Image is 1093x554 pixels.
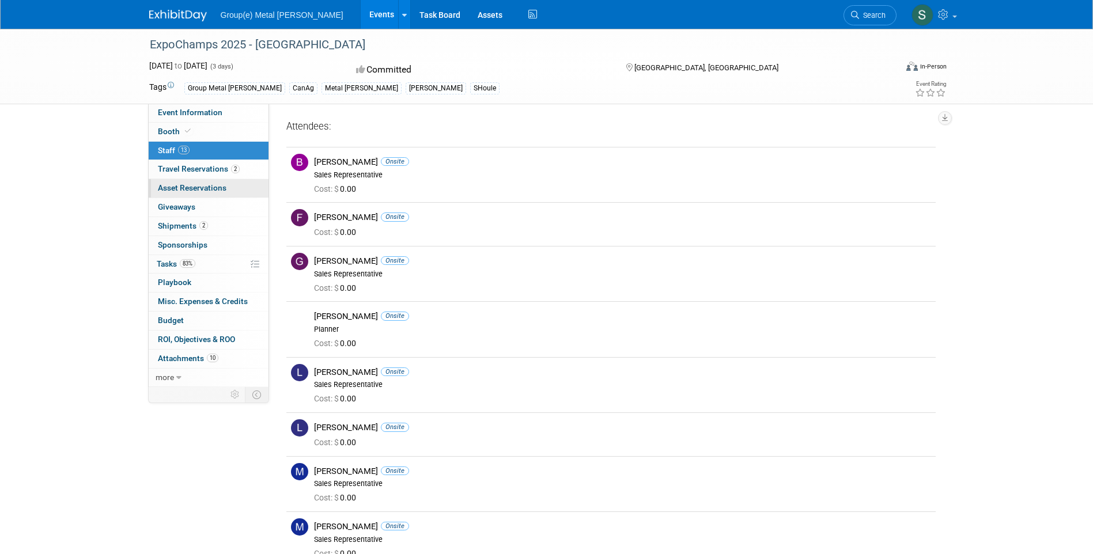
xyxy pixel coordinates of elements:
[289,82,317,94] div: CanAg
[158,335,235,344] span: ROI, Objectives & ROO
[353,60,607,80] div: Committed
[381,256,409,265] span: Onsite
[158,278,191,287] span: Playbook
[245,387,268,402] td: Toggle Event Tabs
[231,165,240,173] span: 2
[149,274,268,292] a: Playbook
[314,394,361,403] span: 0.00
[291,209,308,226] img: F.jpg
[158,316,184,325] span: Budget
[314,438,361,447] span: 0.00
[146,35,879,55] div: ExpoChamps 2025 - [GEOGRAPHIC_DATA]
[844,5,897,25] a: Search
[314,325,931,334] div: Planner
[314,380,931,389] div: Sales Representative
[158,127,193,136] span: Booth
[314,535,931,544] div: Sales Representative
[381,423,409,431] span: Onsite
[322,82,402,94] div: Metal [PERSON_NAME]
[381,367,409,376] span: Onsite
[381,312,409,320] span: Onsite
[314,184,361,193] span: 0.00
[209,63,233,70] span: (3 days)
[314,270,931,279] div: Sales Representative
[207,354,218,362] span: 10
[314,339,361,348] span: 0.00
[180,259,195,268] span: 83%
[634,63,778,72] span: [GEOGRAPHIC_DATA], [GEOGRAPHIC_DATA]
[291,364,308,381] img: L.jpg
[158,354,218,363] span: Attachments
[314,170,931,180] div: Sales Representative
[314,466,931,477] div: [PERSON_NAME]
[314,422,931,433] div: [PERSON_NAME]
[829,60,947,77] div: Event Format
[149,179,268,198] a: Asset Reservations
[314,227,361,237] span: 0.00
[314,311,931,322] div: [PERSON_NAME]
[149,217,268,236] a: Shipments2
[314,521,931,532] div: [PERSON_NAME]
[859,11,886,20] span: Search
[314,493,361,502] span: 0.00
[158,202,195,211] span: Giveaways
[291,463,308,480] img: M.jpg
[185,128,191,134] i: Booth reservation complete
[314,339,340,348] span: Cost: $
[314,283,361,293] span: 0.00
[149,293,268,311] a: Misc. Expenses & Credits
[291,253,308,270] img: G.jpg
[906,62,918,71] img: Format-Inperson.png
[158,146,190,155] span: Staff
[184,82,285,94] div: Group Metal [PERSON_NAME]
[286,120,936,135] div: Attendees:
[314,212,931,223] div: [PERSON_NAME]
[149,331,268,349] a: ROI, Objectives & ROO
[314,367,931,378] div: [PERSON_NAME]
[149,312,268,330] a: Budget
[149,104,268,122] a: Event Information
[173,61,184,70] span: to
[158,108,222,117] span: Event Information
[291,518,308,536] img: M.jpg
[912,4,933,26] img: Samuel lemieux
[915,81,946,87] div: Event Rating
[314,438,340,447] span: Cost: $
[314,256,931,267] div: [PERSON_NAME]
[199,221,208,230] span: 2
[314,493,340,502] span: Cost: $
[225,387,245,402] td: Personalize Event Tab Strip
[314,394,340,403] span: Cost: $
[381,522,409,530] span: Onsite
[314,157,931,168] div: [PERSON_NAME]
[381,466,409,475] span: Onsite
[314,184,340,193] span: Cost: $
[149,369,268,387] a: more
[149,255,268,274] a: Tasks83%
[149,350,268,368] a: Attachments10
[157,259,195,268] span: Tasks
[406,82,466,94] div: [PERSON_NAME]
[149,160,268,179] a: Travel Reservations2
[149,198,268,217] a: Giveaways
[158,240,207,249] span: Sponsorships
[149,81,174,94] td: Tags
[291,419,308,437] img: L.jpg
[178,146,190,154] span: 13
[158,297,248,306] span: Misc. Expenses & Credits
[158,164,240,173] span: Travel Reservations
[149,10,207,21] img: ExhibitDay
[381,213,409,221] span: Onsite
[470,82,500,94] div: SHoule
[314,227,340,237] span: Cost: $
[149,61,207,70] span: [DATE] [DATE]
[158,221,208,230] span: Shipments
[149,236,268,255] a: Sponsorships
[314,283,340,293] span: Cost: $
[221,10,343,20] span: Group(e) Metal [PERSON_NAME]
[158,183,226,192] span: Asset Reservations
[291,154,308,171] img: B.jpg
[920,62,947,71] div: In-Person
[156,373,174,382] span: more
[381,157,409,166] span: Onsite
